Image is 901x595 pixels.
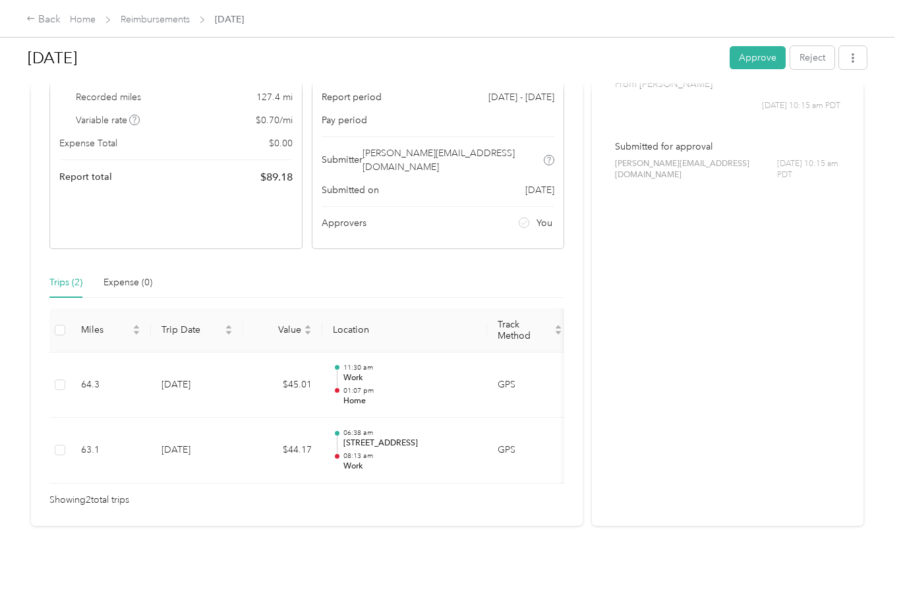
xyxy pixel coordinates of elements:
[537,216,552,230] span: You
[76,90,141,104] span: Recorded miles
[225,323,233,331] span: caret-up
[304,323,312,331] span: caret-up
[615,140,840,154] p: Submitted for approval
[132,323,140,331] span: caret-up
[132,329,140,337] span: caret-down
[49,493,129,507] span: Showing 2 total trips
[487,308,573,353] th: Track Method
[71,308,151,353] th: Miles
[71,353,151,418] td: 64.3
[615,158,777,181] span: [PERSON_NAME][EMAIL_ADDRESS][DOMAIN_NAME]
[254,324,301,335] span: Value
[243,418,322,484] td: $44.17
[487,353,573,418] td: GPS
[322,183,379,197] span: Submitted on
[243,353,322,418] td: $45.01
[790,46,834,69] button: Reject
[343,386,477,395] p: 01:07 pm
[343,372,477,384] p: Work
[343,461,477,472] p: Work
[256,90,293,104] span: 127.4 mi
[151,418,243,484] td: [DATE]
[730,46,786,69] button: Approve
[243,308,322,353] th: Value
[151,353,243,418] td: [DATE]
[762,100,840,112] span: [DATE] 10:15 am PDT
[28,42,720,74] h1: Jun 2025
[487,418,573,484] td: GPS
[71,418,151,484] td: 63.1
[260,169,293,185] span: $ 89.18
[322,113,367,127] span: Pay period
[554,329,562,337] span: caret-down
[777,158,840,181] span: [DATE] 10:15 am PDT
[49,275,82,290] div: Trips (2)
[498,319,552,341] span: Track Method
[151,308,243,353] th: Trip Date
[121,14,190,25] a: Reimbursements
[343,438,477,449] p: [STREET_ADDRESS]
[343,363,477,372] p: 11:30 am
[827,521,901,595] iframe: Everlance-gr Chat Button Frame
[256,113,293,127] span: $ 0.70 / mi
[322,90,382,104] span: Report period
[304,329,312,337] span: caret-down
[59,136,117,150] span: Expense Total
[343,428,477,438] p: 06:38 am
[76,113,140,127] span: Variable rate
[554,323,562,331] span: caret-up
[322,153,363,167] span: Submitter
[215,13,244,26] span: [DATE]
[343,395,477,407] p: Home
[81,324,130,335] span: Miles
[322,308,487,353] th: Location
[363,146,542,174] span: [PERSON_NAME][EMAIL_ADDRESS][DOMAIN_NAME]
[26,12,61,28] div: Back
[59,170,112,184] span: Report total
[525,183,554,197] span: [DATE]
[70,14,96,25] a: Home
[343,451,477,461] p: 08:13 am
[225,329,233,337] span: caret-down
[488,90,554,104] span: [DATE] - [DATE]
[322,216,366,230] span: Approvers
[269,136,293,150] span: $ 0.00
[103,275,152,290] div: Expense (0)
[161,324,222,335] span: Trip Date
